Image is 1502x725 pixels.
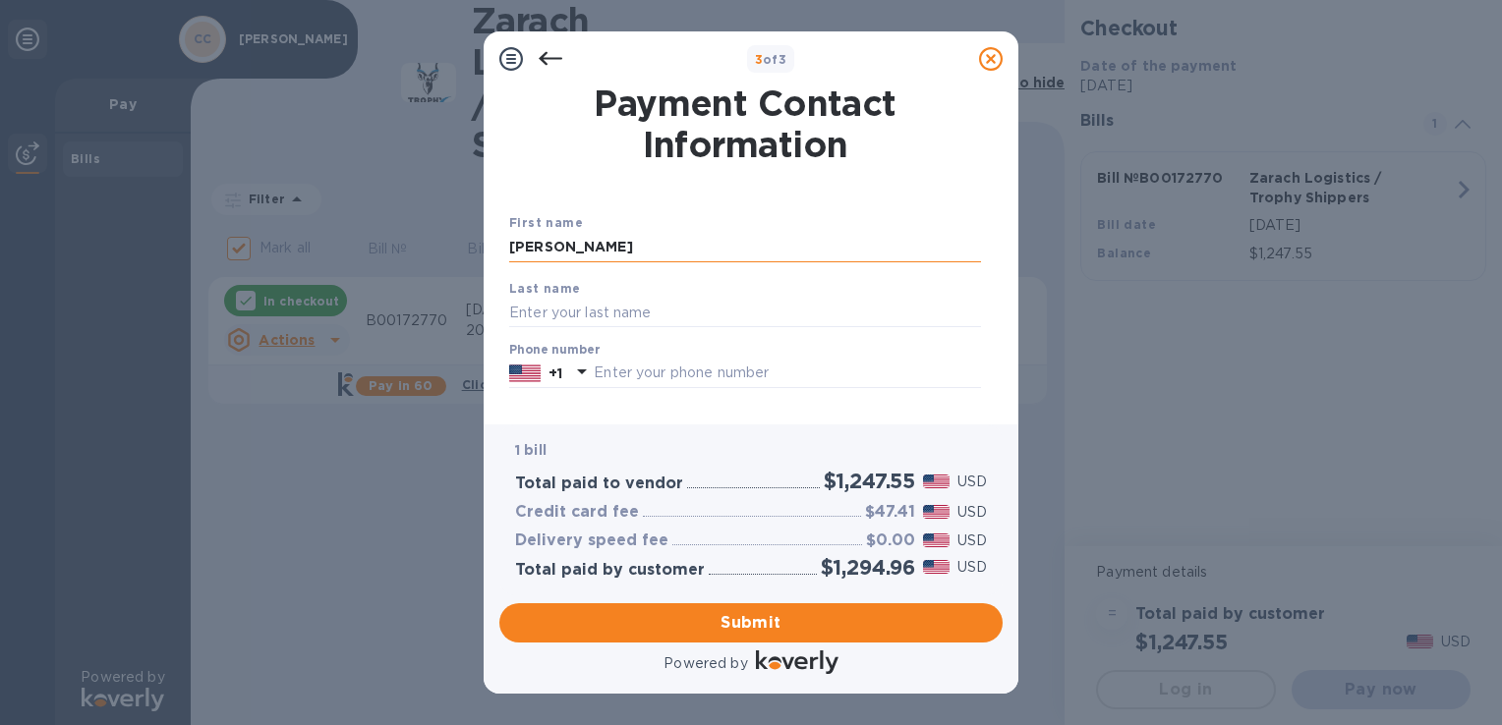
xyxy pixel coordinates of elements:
h2: $1,247.55 [824,469,915,493]
span: 3 [755,52,763,67]
img: USD [923,474,950,488]
p: +1 [549,363,562,383]
p: Powered by [664,653,747,674]
p: USD [957,557,987,578]
b: First name [509,215,583,230]
b: 1 bill [515,442,547,458]
h3: Credit card fee [515,503,639,522]
h3: $0.00 [866,531,915,550]
b: Last name [509,281,581,296]
h2: $1,294.96 [821,555,915,580]
img: USD [923,533,950,547]
img: USD [923,560,950,574]
input: Enter your last name [509,298,981,327]
p: USD [957,502,987,523]
h3: Delivery speed fee [515,531,668,550]
p: USD [957,472,987,492]
input: Enter your phone number [594,359,981,388]
h3: $47.41 [865,503,915,522]
img: Logo [756,650,838,674]
img: US [509,362,541,384]
b: of 3 [755,52,787,67]
input: Enter your first name [509,233,981,262]
h3: Total paid by customer [515,561,705,580]
span: Submit [515,611,987,635]
button: Submit [499,603,1003,642]
p: USD [957,530,987,551]
h3: Total paid to vendor [515,474,683,493]
h1: Payment Contact Information [509,83,981,165]
label: Phone number [509,345,600,357]
img: USD [923,505,950,519]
